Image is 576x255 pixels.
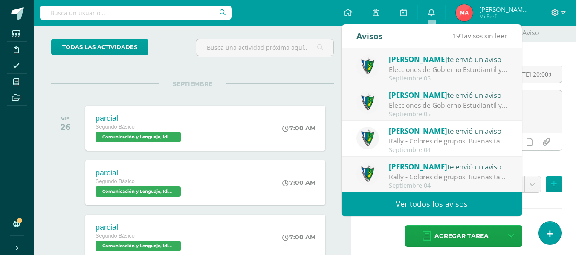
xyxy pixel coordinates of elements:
span: 191 [452,31,464,40]
input: Fecha de entrega [501,66,562,83]
span: Segundo Básico [96,178,135,184]
div: Septiembre 04 [389,146,507,154]
span: Aviso [522,23,539,43]
img: 9f174a157161b4ddbe12118a61fed988.png [356,127,379,149]
div: Avisos [356,24,383,48]
span: [PERSON_NAME] [389,54,447,64]
img: 9f174a157161b4ddbe12118a61fed988.png [356,163,379,185]
span: [PERSON_NAME] [389,162,447,172]
div: Septiembre 04 [389,182,507,189]
div: parcial [96,114,183,123]
span: Segundo Básico [96,233,135,239]
span: Mi Perfil [479,13,530,20]
span: SEPTIEMBRE [159,80,226,88]
label: Fecha: [501,56,562,62]
span: Segundo Básico [96,124,135,130]
div: Rally - Colores de grupos: Buenas tardes estudiantes, es un gusto saludarlos. Por este medio se i... [389,136,507,146]
div: te envió un aviso [389,89,507,100]
div: Septiembre 05 [389,111,507,118]
div: te envió un aviso [389,161,507,172]
div: 7:00 AM [282,179,315,186]
div: VIE [61,116,70,122]
a: todas las Actividades [51,39,148,55]
div: Elecciones de Gobierno Estudiantil y Movimiento Juventud: Buenos días, estimados padres de famili... [389,65,507,74]
div: te envió un aviso [389,125,507,136]
div: parcial [96,223,183,232]
span: [PERSON_NAME] [389,126,447,136]
span: [PERSON_NAME] [389,90,447,100]
div: 26 [61,122,70,132]
span: [PERSON_NAME] de los Angeles [479,5,530,14]
span: avisos sin leer [452,31,507,40]
div: Elecciones de Gobierno Estudiantil y Movimiento Juventud: Buenos días, estimados padres de famili... [389,100,507,110]
div: Rally - Colores de grupos: Buenas tardes estudiantes, es un gusto saludarlos. Por este medio se i... [389,172,507,182]
div: Septiembre 05 [389,75,507,82]
img: 9f174a157161b4ddbe12118a61fed988.png [356,91,379,114]
span: Comunicación y Lenguaje, Idioma Español 'B' [96,132,181,142]
span: Agregar tarea [434,226,489,246]
div: 7:00 AM [282,124,315,132]
img: 09f555c855daf529ee510278f1ca1ec7.png [456,4,473,21]
span: Comunicación y Lenguaje, Idioma Español 'C' [96,186,181,197]
div: parcial [96,169,183,178]
span: Comunicación y Lenguaje, Idioma Español 'A' [96,241,181,251]
input: Busca una actividad próxima aquí... [196,39,333,56]
a: Aviso [503,22,548,42]
a: Ver todos los avisos [342,192,522,216]
div: 7:00 AM [282,233,315,241]
div: te envió un aviso [389,54,507,65]
input: Busca un usuario... [40,6,232,20]
img: 9f174a157161b4ddbe12118a61fed988.png [356,55,379,78]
